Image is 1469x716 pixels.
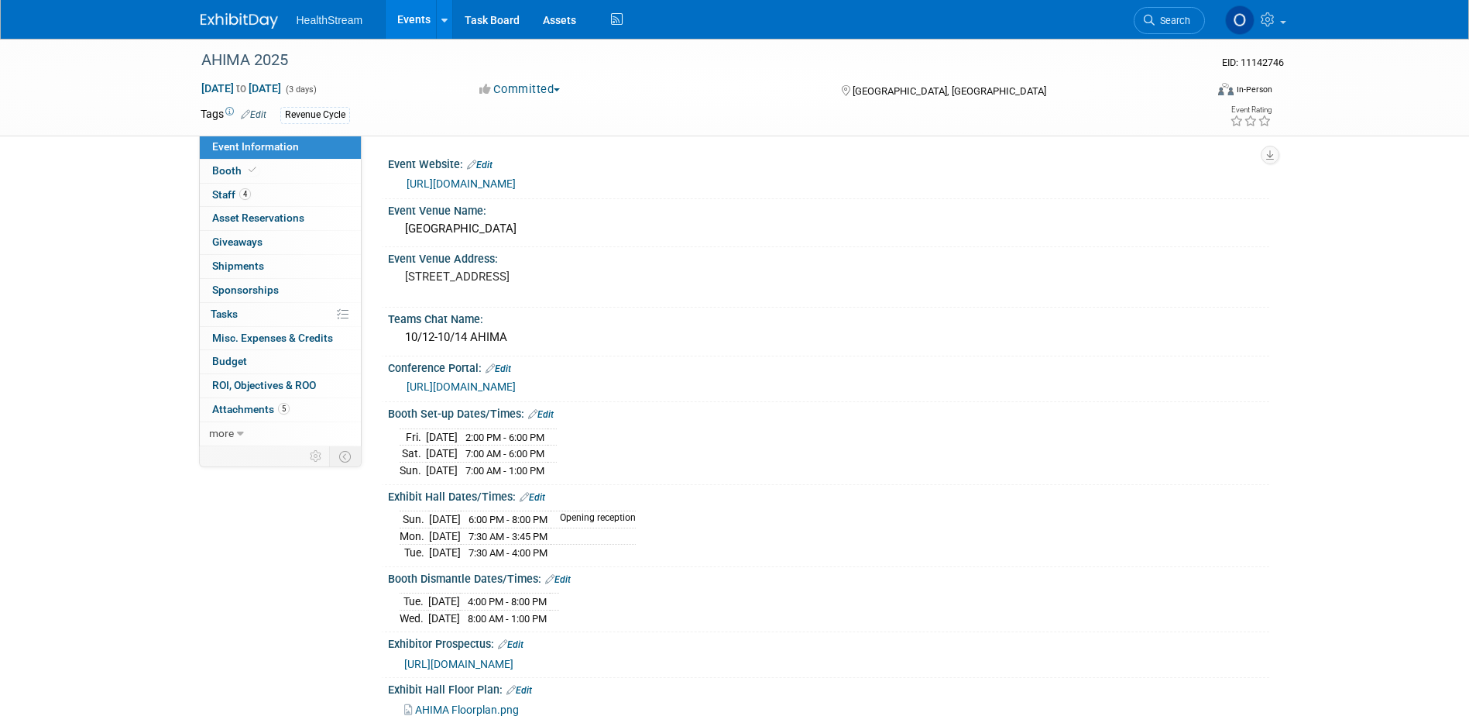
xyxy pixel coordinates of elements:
[1155,15,1190,26] span: Search
[201,13,278,29] img: ExhibitDay
[400,610,428,626] td: Wed.
[212,403,290,415] span: Attachments
[234,82,249,95] span: to
[428,594,460,611] td: [DATE]
[388,199,1269,219] div: Event Venue Name:
[212,260,264,272] span: Shipments
[1230,106,1272,114] div: Event Rating
[465,448,544,460] span: 7:00 AM - 6:00 PM
[400,446,426,463] td: Sat.
[200,279,361,302] a: Sponsorships
[297,14,363,26] span: HealthStream
[1218,83,1234,95] img: Format-Inperson.png
[388,153,1269,173] div: Event Website:
[528,409,554,420] a: Edit
[303,446,330,466] td: Personalize Event Tab Strip
[400,545,429,561] td: Tue.
[545,574,571,585] a: Edit
[404,658,513,670] a: [URL][DOMAIN_NAME]
[429,511,461,528] td: [DATE]
[404,704,519,716] a: AHIMA Floorplan.png
[400,429,426,446] td: Fri.
[400,594,428,611] td: Tue.
[388,632,1269,652] div: Exhibitor Prospectus:
[212,140,299,153] span: Event Information
[469,547,547,559] span: 7:30 AM - 4:00 PM
[212,284,279,296] span: Sponsorships
[1236,84,1272,95] div: In-Person
[400,217,1258,241] div: [GEOGRAPHIC_DATA]
[400,511,429,528] td: Sun.
[468,596,547,608] span: 4:00 PM - 8:00 PM
[329,446,361,466] td: Toggle Event Tabs
[212,379,316,391] span: ROI, Objectives & ROO
[388,308,1269,327] div: Teams Chat Name:
[200,398,361,422] a: Attachments5
[407,177,516,190] a: [URL][DOMAIN_NAME]
[1222,57,1284,68] span: Event ID: 11142746
[200,422,361,446] a: more
[211,308,238,320] span: Tasks
[284,84,317,95] span: (3 days)
[212,332,333,344] span: Misc. Expenses & Credits
[506,685,532,696] a: Edit
[388,485,1269,505] div: Exhibit Hall Dates/Times:
[388,356,1269,377] div: Conference Portal:
[200,160,361,183] a: Booth
[429,528,461,545] td: [DATE]
[201,106,266,124] td: Tags
[388,402,1269,422] div: Booth Set-up Dates/Times:
[212,188,251,201] span: Staff
[212,164,259,177] span: Booth
[415,704,519,716] span: AHIMA Floorplan.png
[200,207,361,230] a: Asset Reservations
[400,528,429,545] td: Mon.
[280,107,350,123] div: Revenue Cycle
[200,350,361,373] a: Budget
[469,531,547,542] span: 7:30 AM - 3:45 PM
[465,432,544,443] span: 2:00 PM - 6:00 PM
[1134,7,1205,34] a: Search
[468,613,547,625] span: 8:00 AM - 1:00 PM
[400,325,1258,349] div: 10/12-10/14 AHIMA
[426,463,458,479] td: [DATE]
[853,85,1046,97] span: [GEOGRAPHIC_DATA], [GEOGRAPHIC_DATA]
[388,567,1269,587] div: Booth Dismantle Dates/Times:
[407,380,516,393] a: [URL][DOMAIN_NAME]
[469,514,547,525] span: 6:00 PM - 8:00 PM
[426,446,458,463] td: [DATE]
[428,610,460,626] td: [DATE]
[241,109,266,120] a: Edit
[520,492,545,503] a: Edit
[200,184,361,207] a: Staff4
[467,160,493,170] a: Edit
[200,231,361,254] a: Giveaways
[212,236,263,248] span: Giveaways
[405,270,738,284] pre: [STREET_ADDRESS]
[200,136,361,159] a: Event Information
[465,465,544,477] span: 7:00 AM - 1:00 PM
[1225,5,1254,35] img: Olivia Christopher
[200,374,361,398] a: ROI, Objectives & ROO
[200,327,361,350] a: Misc. Expenses & Credits
[212,212,304,224] span: Asset Reservations
[249,166,256,174] i: Booth reservation complete
[551,511,636,528] td: Opening reception
[498,639,523,650] a: Edit
[474,81,566,98] button: Committed
[201,81,282,95] span: [DATE] [DATE]
[278,403,290,415] span: 5
[388,678,1269,698] div: Exhibit Hall Floor Plan:
[200,255,361,278] a: Shipments
[429,545,461,561] td: [DATE]
[486,363,511,374] a: Edit
[400,463,426,479] td: Sun.
[1114,81,1273,104] div: Event Format
[196,46,1182,74] div: AHIMA 2025
[209,427,234,439] span: more
[239,188,251,200] span: 4
[388,247,1269,267] div: Event Venue Address:
[200,303,361,326] a: Tasks
[426,429,458,446] td: [DATE]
